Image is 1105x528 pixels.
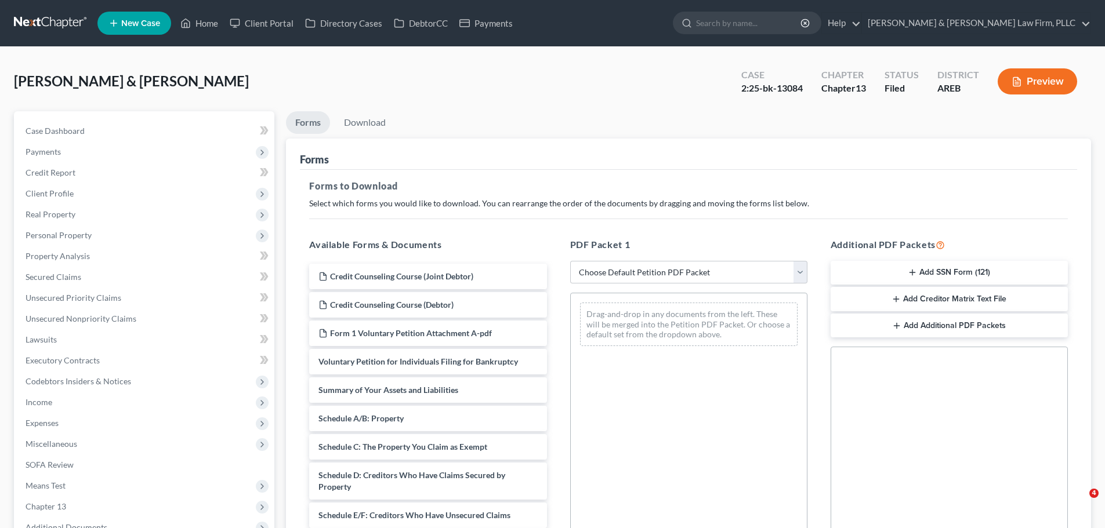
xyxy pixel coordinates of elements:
div: Status [885,68,919,82]
h5: Additional PDF Packets [831,238,1068,252]
div: Chapter [821,82,866,95]
button: Add Creditor Matrix Text File [831,287,1068,311]
span: Client Profile [26,188,74,198]
span: [PERSON_NAME] & [PERSON_NAME] [14,72,249,89]
a: Lawsuits [16,329,274,350]
a: Home [175,13,224,34]
a: Client Portal [224,13,299,34]
button: Add Additional PDF Packets [831,314,1068,338]
span: Credit Counseling Course (Debtor) [330,300,454,309]
a: Credit Report [16,162,274,183]
div: Forms [300,152,329,166]
span: Case Dashboard [26,126,85,136]
div: AREB [937,82,979,95]
span: Unsecured Priority Claims [26,293,121,303]
h5: Forms to Download [309,179,1068,193]
span: SOFA Review [26,460,74,469]
span: Schedule D: Creditors Who Have Claims Secured by Property [318,470,505,491]
div: 2:25-bk-13084 [741,82,803,95]
button: Add SSN Form (121) [831,261,1068,285]
span: Secured Claims [26,272,81,282]
span: Income [26,397,52,407]
h5: PDF Packet 1 [570,238,807,252]
span: Credit Counseling Course (Joint Debtor) [330,271,473,281]
span: New Case [121,19,160,28]
a: Help [822,13,861,34]
span: Property Analysis [26,251,90,261]
a: Case Dashboard [16,121,274,141]
span: Chapter 13 [26,501,66,511]
a: Unsecured Nonpriority Claims [16,308,274,329]
span: Lawsuits [26,334,57,344]
a: DebtorCC [388,13,454,34]
span: Voluntary Petition for Individuals Filing for Bankruptcy [318,356,518,366]
a: SOFA Review [16,454,274,475]
span: Credit Report [26,167,75,177]
span: Expenses [26,418,59,428]
a: Property Analysis [16,246,274,267]
span: Form 1 Voluntary Petition Attachment A-pdf [330,328,492,338]
a: Forms [286,111,330,134]
span: 13 [856,82,866,93]
h5: Available Forms & Documents [309,238,546,252]
div: Chapter [821,68,866,82]
a: Executory Contracts [16,350,274,371]
span: Codebtors Insiders & Notices [26,376,131,386]
span: Schedule E/F: Creditors Who Have Unsecured Claims [318,510,510,520]
span: Summary of Your Assets and Liabilities [318,385,458,395]
span: Means Test [26,480,66,490]
div: Filed [885,82,919,95]
span: Payments [26,147,61,156]
a: Payments [454,13,519,34]
span: 4 [1089,489,1099,498]
span: Unsecured Nonpriority Claims [26,314,136,323]
span: Schedule A/B: Property [318,413,404,423]
span: Real Property [26,209,75,219]
a: Directory Cases [299,13,388,34]
a: Unsecured Priority Claims [16,287,274,308]
a: [PERSON_NAME] & [PERSON_NAME] Law Firm, PLLC [862,13,1090,34]
span: Miscellaneous [26,439,77,449]
iframe: Intercom live chat [1066,489,1093,516]
button: Preview [998,68,1077,94]
a: Secured Claims [16,267,274,287]
div: Case [741,68,803,82]
span: Schedule C: The Property You Claim as Exempt [318,442,487,451]
div: Drag-and-drop in any documents from the left. These will be merged into the Petition PDF Packet. ... [580,303,798,346]
input: Search by name... [696,12,802,34]
span: Executory Contracts [26,355,100,365]
div: District [937,68,979,82]
span: Personal Property [26,230,92,240]
p: Select which forms you would like to download. You can rearrange the order of the documents by dr... [309,198,1068,209]
a: Download [335,111,395,134]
